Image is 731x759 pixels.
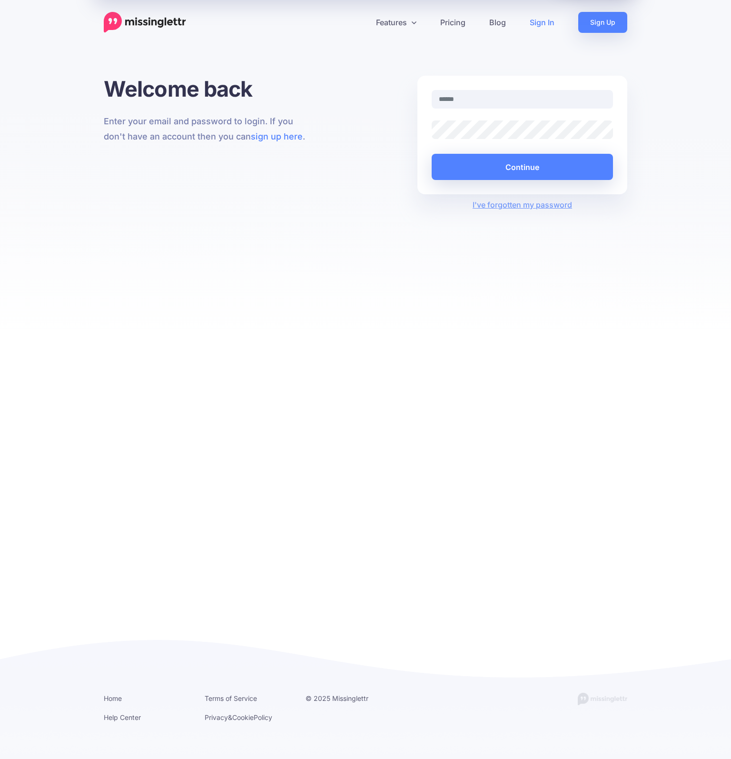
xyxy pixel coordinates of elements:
h1: Welcome back [104,76,314,102]
button: Continue [432,154,613,180]
a: Blog [477,12,518,33]
a: Sign In [518,12,566,33]
a: Cookie [232,713,254,721]
a: Home [104,694,122,702]
a: Help Center [104,713,141,721]
a: I've forgotten my password [473,200,572,210]
a: Features [364,12,428,33]
a: Pricing [428,12,477,33]
a: Privacy [205,713,228,721]
li: © 2025 Missinglettr [306,692,392,704]
a: Terms of Service [205,694,257,702]
li: & Policy [205,711,291,723]
p: Enter your email and password to login. If you don't have an account then you can . [104,114,314,144]
a: Sign Up [578,12,627,33]
a: sign up here [251,131,303,141]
